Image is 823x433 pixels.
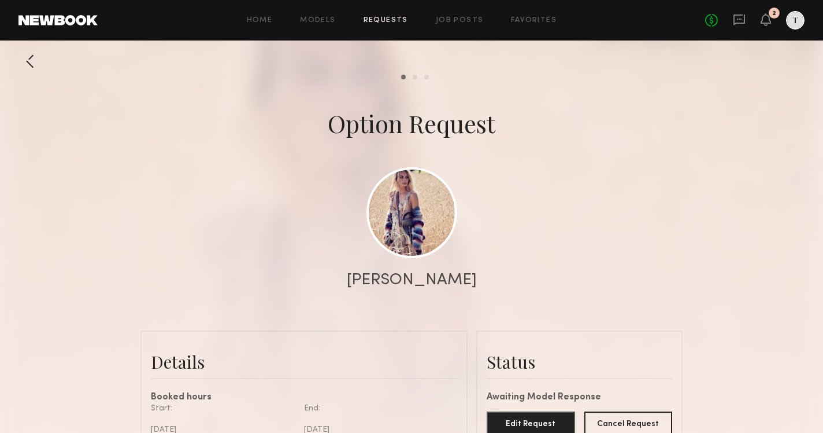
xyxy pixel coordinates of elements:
a: Home [247,17,273,24]
a: Requests [364,17,408,24]
div: 2 [772,10,776,17]
div: End: [304,402,448,414]
div: [PERSON_NAME] [347,272,477,288]
div: Start: [151,402,295,414]
a: Favorites [511,17,557,24]
div: Awaiting Model Response [487,393,672,402]
a: Models [300,17,335,24]
div: Booked hours [151,393,457,402]
a: Job Posts [436,17,484,24]
div: Option Request [328,107,495,140]
div: Details [151,350,457,373]
div: Status [487,350,672,373]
